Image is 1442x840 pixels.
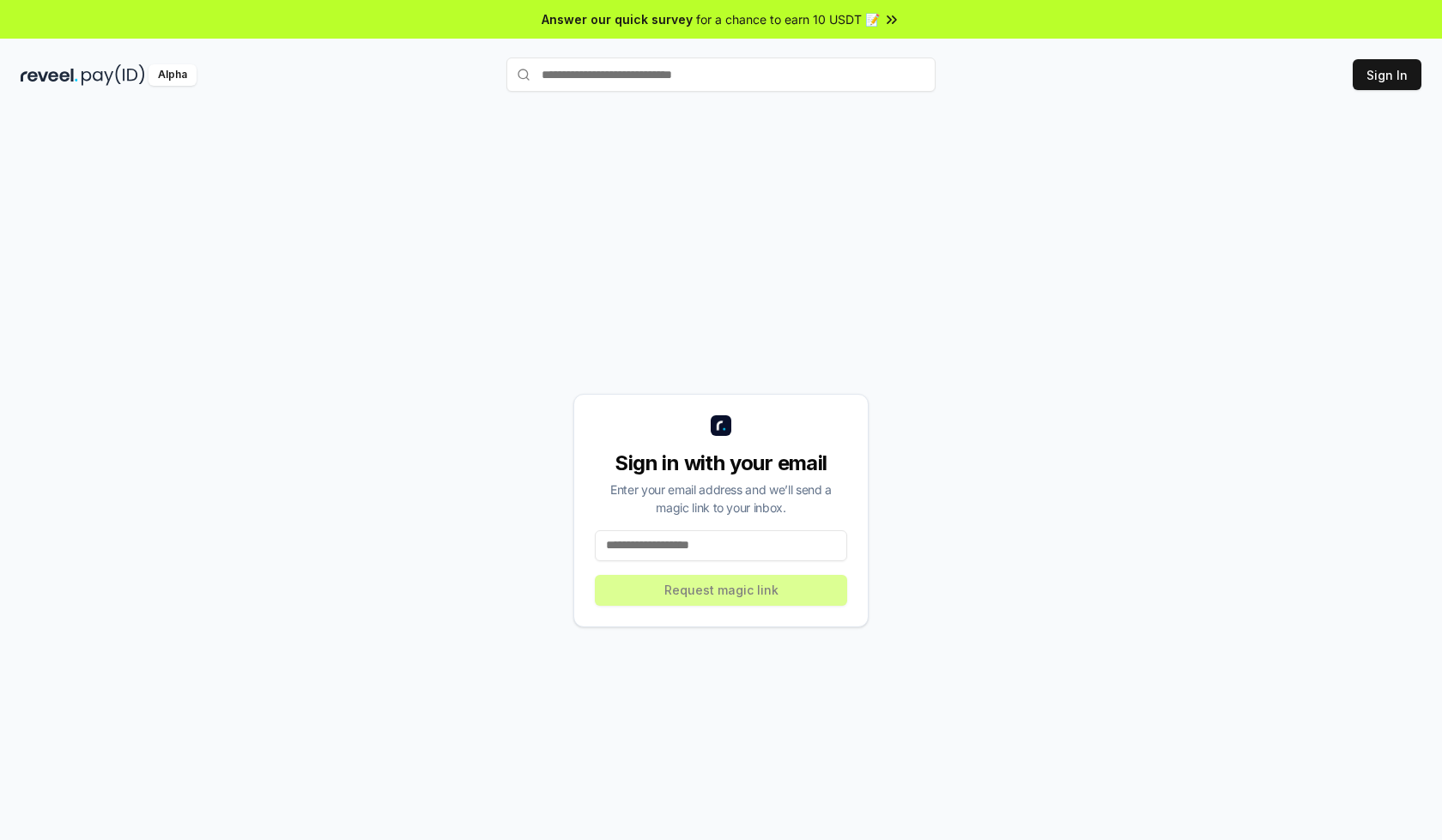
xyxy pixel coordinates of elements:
[595,450,847,477] div: Sign in with your email
[696,10,880,28] span: for a chance to earn 10 USDT 📝
[595,480,847,517] div: Enter your email address and we’ll send a magic link to your inbox.
[542,10,693,28] span: Answer our quick survey
[711,415,731,436] img: logo_small
[21,64,78,86] img: reveel_dark
[1353,59,1421,90] button: Sign In
[148,64,197,86] div: Alpha
[82,64,145,86] img: pay_id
